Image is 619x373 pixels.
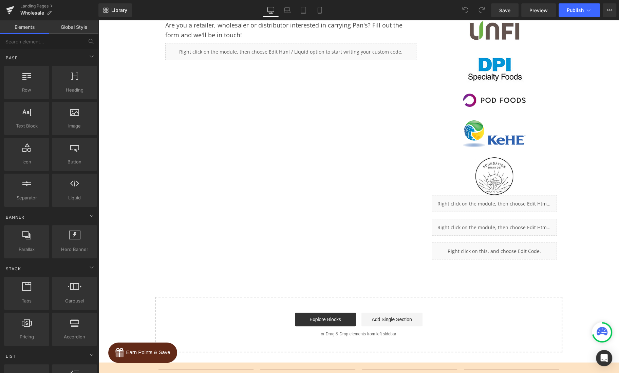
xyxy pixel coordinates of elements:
span: Button [54,158,95,165]
button: Undo [458,3,472,17]
span: Publish [567,7,584,13]
span: Library [111,7,127,13]
button: Redo [475,3,488,17]
span: Stack [5,266,22,272]
span: Separator [6,194,47,201]
a: Landing Pages [20,3,98,9]
span: Carousel [54,297,95,305]
span: Hero Banner [54,246,95,253]
a: Global Style [49,20,98,34]
a: Preview [521,3,556,17]
span: Liquid [54,194,95,201]
span: Heading [54,86,95,94]
a: New Library [98,3,132,17]
span: Image [54,122,95,130]
span: Earn Points & Save [18,6,62,12]
span: Row [6,86,47,94]
span: Pricing [6,333,47,340]
span: Save [499,7,510,14]
span: Tabs [6,297,47,305]
a: Tablet [295,3,312,17]
span: Text Block [6,122,47,130]
span: Preview [529,7,548,14]
div: Open Intercom Messenger [596,350,612,366]
a: Laptop [279,3,295,17]
span: Banner [5,214,25,220]
a: Mobile [312,3,328,17]
span: Accordion [54,333,95,340]
span: List [5,353,17,359]
button: Publish [559,3,600,17]
span: Parallax [6,246,47,253]
span: Base [5,55,18,61]
span: Wholesale [20,10,44,16]
button: More [603,3,616,17]
a: Desktop [263,3,279,17]
span: Icon [6,158,47,165]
